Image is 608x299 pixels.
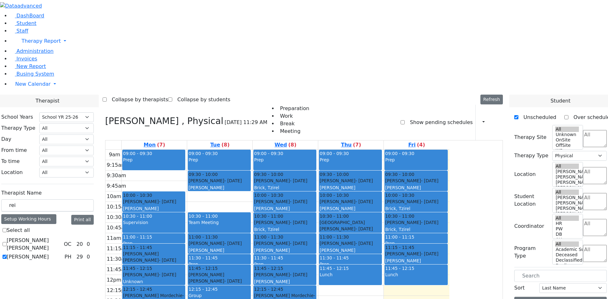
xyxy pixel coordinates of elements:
[555,200,579,206] option: [PERSON_NAME] 4
[385,205,447,212] div: Brick, Tzirel
[254,240,316,246] div: [PERSON_NAME]
[10,20,36,26] a: Student
[320,205,381,212] div: [PERSON_NAME]
[123,157,185,163] div: Prep
[385,198,447,205] div: [PERSON_NAME]
[254,226,316,233] div: Brick, Tzirel
[320,226,381,232] div: [PERSON_NAME]
[16,20,36,26] span: Student
[385,258,447,264] div: [PERSON_NAME]
[105,234,123,242] div: 11am
[1,214,56,224] div: Setup Working Hours
[188,287,218,292] span: 12:15 - 12:45
[320,184,381,191] div: [PERSON_NAME]
[320,234,349,240] span: 11:00 - 11:30
[105,255,131,263] div: 11:30am
[277,128,309,135] li: Meeting
[188,247,250,253] div: [PERSON_NAME]
[385,213,414,219] span: 10:30 - 11:00
[35,97,59,105] span: Therapist
[583,219,607,236] textarea: Search
[123,265,152,271] span: 11:45 - 12:15
[224,278,242,283] span: - [DATE]
[123,271,185,278] div: [PERSON_NAME]
[224,178,242,183] span: - [DATE]
[385,234,414,240] span: 11:00 - 11:15
[555,137,579,143] option: OnSite
[7,237,61,252] label: [PERSON_NAME] [PERSON_NAME]
[188,192,250,198] div: Grade 8
[10,71,54,77] a: Busing System
[320,240,381,246] div: [PERSON_NAME]
[254,261,316,267] div: Prep
[583,167,607,184] textarea: Search
[15,81,51,87] span: New Calendar
[421,178,438,183] span: - [DATE]
[385,240,447,246] div: Prep
[555,148,579,153] option: WP
[555,241,579,247] option: All
[353,141,361,149] label: (7)
[254,178,316,184] div: [PERSON_NAME]
[514,152,548,159] label: Therapy Type
[1,169,23,176] label: Location
[75,253,84,261] div: 29
[254,234,283,240] span: 11:00 - 11:30
[7,227,30,234] label: Select all
[1,113,33,121] label: School Years
[385,271,447,278] div: Lunch
[555,143,579,148] option: OffSite
[385,219,447,226] div: [PERSON_NAME]
[514,134,547,141] label: Therapy Site
[555,127,579,132] option: All
[385,251,447,257] div: [PERSON_NAME]
[555,237,579,242] option: AH
[514,222,544,230] label: Coordinator
[254,192,283,198] span: 10:00 - 10:30
[254,198,316,205] div: [PERSON_NAME]
[188,171,218,178] span: 09:30 - 10:00
[320,151,349,156] span: 09:00 - 09:30
[555,247,579,252] option: Academic Support
[355,178,373,183] span: - [DATE]
[7,253,49,261] label: [PERSON_NAME]
[320,266,349,271] span: 11:45 - 12:15
[188,151,218,156] span: 09:00 - 09:30
[320,219,365,226] span: [GEOGRAPHIC_DATA]
[385,157,447,163] div: Prep
[157,141,165,149] label: (7)
[188,261,250,267] div: Prep
[1,135,11,143] label: Day
[514,270,607,282] input: Search
[405,117,472,128] label: Show pending schedules
[1,158,20,165] label: To time
[105,203,131,211] div: 10:15am
[188,292,250,299] div: Group
[10,63,46,69] a: New Report
[123,251,185,264] div: [PERSON_NAME] [PERSON_NAME]
[16,56,37,62] span: Invoices
[16,63,46,69] span: New Report
[583,193,607,210] textarea: Search
[159,258,176,263] span: - [DATE]
[221,141,230,149] label: (8)
[16,28,28,34] span: Staff
[254,219,316,226] div: [PERSON_NAME]
[254,286,283,292] span: 12:15 - 12:45
[105,214,131,221] div: 10:30am
[340,140,362,149] a: September 4, 2025
[320,198,381,205] div: [PERSON_NAME]
[254,205,316,212] div: [PERSON_NAME]
[123,240,185,246] div: Prep
[320,157,381,163] div: Prep
[320,178,381,184] div: [PERSON_NAME]
[514,193,548,208] label: Student Location
[385,178,447,184] div: [PERSON_NAME]
[555,185,579,190] option: [PERSON_NAME] 2
[254,247,316,253] div: [PERSON_NAME]
[123,278,185,285] div: Unknown
[107,95,168,105] label: Collapse by therapists
[188,178,250,184] div: [PERSON_NAME]
[10,28,28,34] a: Staff
[355,226,373,231] span: - [DATE]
